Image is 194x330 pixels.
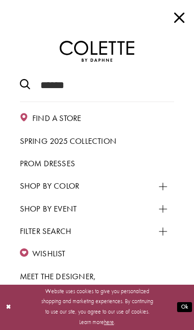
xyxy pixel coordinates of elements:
a: Colette by Daphne Homepage [60,41,135,61]
p: Website uses cookies to give you personalized shopping and marketing experiences. By continuing t... [39,287,155,329]
input: Search [20,69,175,102]
a: Meet the designer, [PERSON_NAME]. [20,270,175,297]
a: Spring 2025 Collection [20,135,175,148]
span: Find a store [32,113,81,123]
a: here [104,319,114,326]
div: Search form [20,69,175,102]
button: Submit Dialog [177,302,192,312]
span: Wishlist [32,248,66,259]
button: Submit Search [20,77,31,94]
a: Find a store [20,112,175,125]
img: Colette by Daphne [60,41,135,61]
button: Close Dialog [2,303,15,312]
a: Wishlist [20,247,175,261]
span: Prom Dresses [20,158,75,169]
span: Spring 2025 Collection [20,136,116,146]
span: Meet the designer, [PERSON_NAME]. [20,271,97,295]
a: Prom Dresses [20,157,175,171]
